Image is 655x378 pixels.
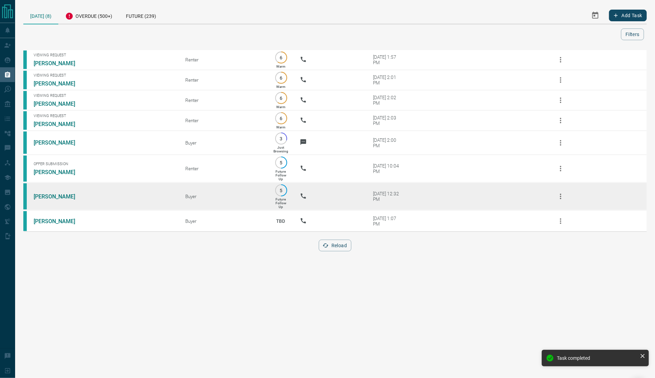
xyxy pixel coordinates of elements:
[621,28,644,40] button: Filters
[185,118,262,123] div: Renter
[557,355,637,361] div: Task completed
[185,166,262,171] div: Renter
[273,146,288,153] p: Just Browsing
[185,194,262,199] div: Buyer
[23,111,27,130] div: condos.ca
[34,162,175,166] span: Offer Submission
[23,211,27,231] div: condos.ca
[609,10,647,21] button: Add Task
[23,91,27,110] div: condos.ca
[373,75,402,85] div: [DATE] 2:01 PM
[34,114,175,118] span: Viewing Request
[185,218,262,224] div: Buyer
[185,77,262,83] div: Renter
[34,93,175,98] span: Viewing Request
[34,60,85,67] a: [PERSON_NAME]
[276,65,285,68] p: Warm
[34,53,175,57] span: Viewing Request
[373,95,402,106] div: [DATE] 2:02 PM
[279,116,284,121] p: 6
[23,50,27,69] div: condos.ca
[276,170,286,181] p: Future Follow Up
[34,169,85,175] a: [PERSON_NAME]
[373,115,402,126] div: [DATE] 2:03 PM
[279,55,284,60] p: 6
[373,137,402,148] div: [DATE] 2:00 PM
[373,163,402,174] div: [DATE] 10:04 PM
[34,80,85,87] a: [PERSON_NAME]
[373,54,402,65] div: [DATE] 1:57 PM
[23,183,27,209] div: condos.ca
[185,98,262,103] div: Renter
[276,85,285,89] p: Warm
[272,212,290,230] p: TBD
[279,136,284,141] p: 3
[34,121,85,127] a: [PERSON_NAME]
[34,218,85,225] a: [PERSON_NAME]
[279,188,284,193] p: 5
[373,216,402,227] div: [DATE] 1:07 PM
[276,197,286,209] p: Future Follow Up
[23,156,27,182] div: condos.ca
[279,75,284,80] p: 6
[34,193,85,200] a: [PERSON_NAME]
[58,7,119,24] div: Overdue (500+)
[319,240,351,251] button: Reload
[23,7,58,24] div: [DATE] (8)
[279,95,284,101] p: 6
[185,140,262,146] div: Buyer
[279,160,284,165] p: 5
[276,125,285,129] p: Warm
[34,101,85,107] a: [PERSON_NAME]
[119,7,163,24] div: Future (239)
[587,7,604,24] button: Select Date Range
[373,191,402,202] div: [DATE] 12:32 PM
[34,73,175,78] span: Viewing Request
[23,131,27,154] div: condos.ca
[276,105,285,109] p: Warm
[34,139,85,146] a: [PERSON_NAME]
[23,71,27,89] div: condos.ca
[185,57,262,62] div: Renter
